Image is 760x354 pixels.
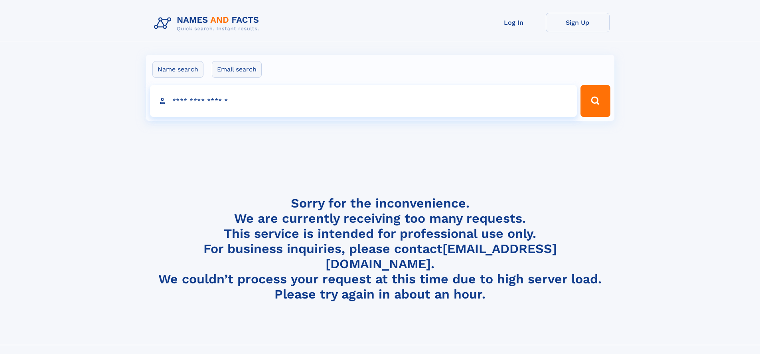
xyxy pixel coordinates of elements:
[151,13,266,34] img: Logo Names and Facts
[152,61,203,78] label: Name search
[212,61,262,78] label: Email search
[482,13,546,32] a: Log In
[546,13,610,32] a: Sign Up
[326,241,557,271] a: [EMAIL_ADDRESS][DOMAIN_NAME]
[150,85,577,117] input: search input
[151,196,610,302] h4: Sorry for the inconvenience. We are currently receiving too many requests. This service is intend...
[580,85,610,117] button: Search Button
